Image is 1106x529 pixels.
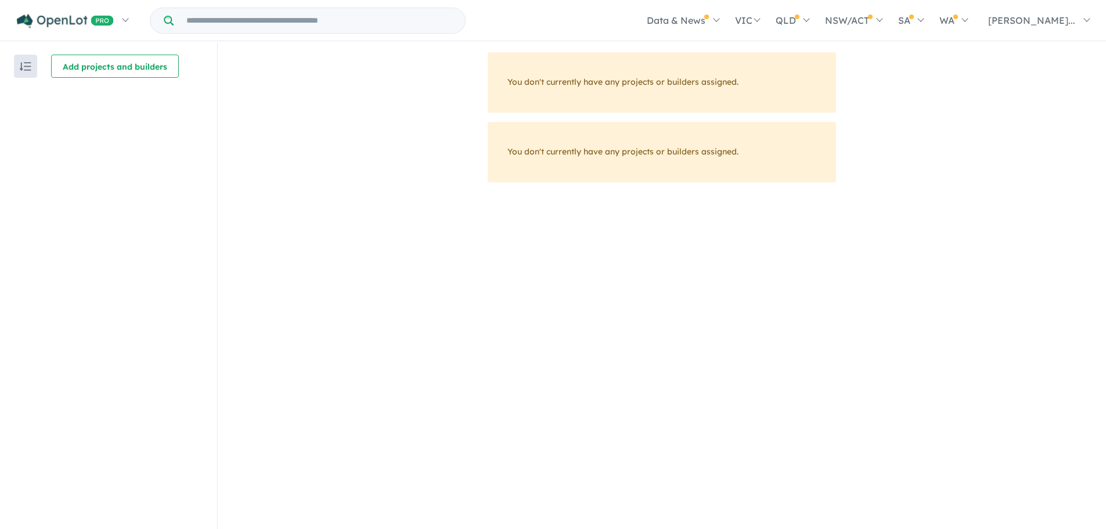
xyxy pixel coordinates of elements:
[20,62,31,71] img: sort.svg
[988,15,1075,26] span: [PERSON_NAME]...
[488,122,836,182] div: You don't currently have any projects or builders assigned.
[488,52,836,113] div: You don't currently have any projects or builders assigned.
[176,8,463,33] input: Try estate name, suburb, builder or developer
[51,55,179,78] button: Add projects and builders
[17,14,114,28] img: Openlot PRO Logo White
